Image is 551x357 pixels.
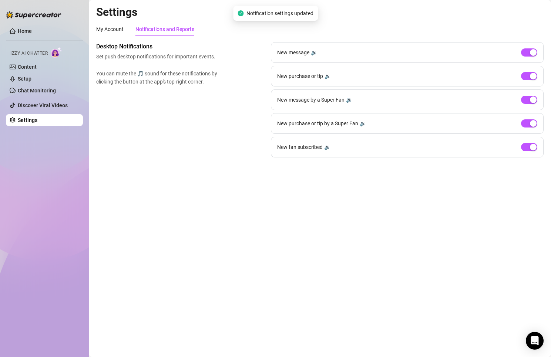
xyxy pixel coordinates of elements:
div: Notifications and Reports [135,25,194,33]
span: Notification settings updated [246,9,313,17]
span: Desktop Notifications [96,42,221,51]
div: 🔉 [360,119,366,127]
span: Izzy AI Chatter [10,50,48,57]
div: 🔉 [324,143,330,151]
span: check-circle [238,10,243,16]
a: Chat Monitoring [18,88,56,93]
a: Content [18,64,37,70]
span: New purchase or tip by a Super Fan [277,119,358,127]
div: 🔉 [325,72,331,80]
a: Setup [18,76,31,82]
div: 🔉 [311,48,317,57]
div: 🔉 [346,96,352,104]
a: Home [18,28,32,34]
a: Settings [18,117,37,123]
div: My Account [96,25,124,33]
span: New message by a Super Fan [277,96,345,104]
span: Set push desktop notifications for important events. [96,52,221,61]
span: New message [277,48,309,57]
div: Open Intercom Messenger [526,332,544,350]
a: Discover Viral Videos [18,102,68,108]
h2: Settings [96,5,544,19]
img: AI Chatter [51,47,62,58]
span: You can mute the 🎵 sound for these notifications by clicking the button at the app's top-right co... [96,69,221,86]
span: New fan subscribed [277,143,323,151]
img: logo-BBDzfeDw.svg [6,11,61,18]
span: New purchase or tip [277,72,323,80]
